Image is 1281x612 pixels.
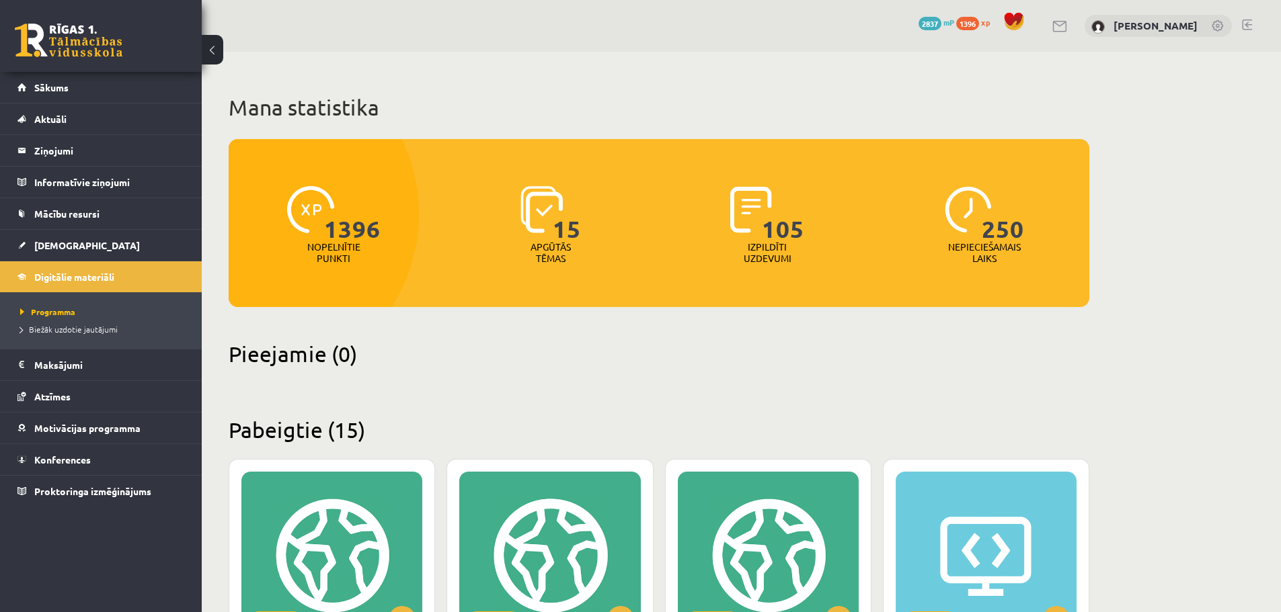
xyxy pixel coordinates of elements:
[15,24,122,57] a: Rīgas 1. Tālmācības vidusskola
[1114,19,1198,32] a: [PERSON_NAME]
[17,72,185,103] a: Sākums
[34,135,185,166] legend: Ziņojumi
[34,349,185,380] legend: Maksājumi
[762,186,804,241] span: 105
[919,17,954,28] a: 2837 mP
[34,271,114,283] span: Digitālie materiāli
[34,81,69,93] span: Sākums
[20,306,75,317] span: Programma
[287,186,334,233] img: icon-xp-0682a9bc20223a9ccc6f5883a126b849a74cddfe5390d2b41b4391c66f2066e7.svg
[324,186,381,241] span: 1396
[17,261,185,292] a: Digitālie materiāli
[17,135,185,166] a: Ziņojumi
[34,453,91,466] span: Konferences
[981,17,990,28] span: xp
[919,17,941,30] span: 2837
[20,323,188,335] a: Biežāk uzdotie jautājumi
[17,381,185,412] a: Atzīmes
[956,17,979,30] span: 1396
[17,412,185,443] a: Motivācijas programma
[34,239,140,251] span: [DEMOGRAPHIC_DATA]
[17,476,185,507] a: Proktoringa izmēģinājums
[20,306,188,318] a: Programma
[17,103,185,134] a: Aktuāli
[17,444,185,475] a: Konferences
[34,113,67,125] span: Aktuāli
[943,17,954,28] span: mP
[229,94,1089,121] h1: Mana statistika
[34,390,71,402] span: Atzīmes
[34,485,151,497] span: Proktoringa izmēģinājums
[956,17,997,28] a: 1396 xp
[525,241,577,264] p: Apgūtās tēmas
[307,241,360,264] p: Nopelnītie punkti
[741,241,793,264] p: Izpildīti uzdevumi
[34,167,185,198] legend: Informatīvie ziņojumi
[1091,20,1105,34] img: Gatis Pormalis
[948,241,1021,264] p: Nepieciešamais laiks
[982,186,1024,241] span: 250
[34,422,141,434] span: Motivācijas programma
[17,230,185,261] a: [DEMOGRAPHIC_DATA]
[17,349,185,380] a: Maksājumi
[229,417,1089,443] h2: Pabeigtie (15)
[520,186,563,233] img: icon-learned-topics-4a711ccc23c960034f471b6e78daf4a3bad4a20eaf4de84257b87e66633f6470.svg
[229,341,1089,367] h2: Pieejamie (0)
[17,167,185,198] a: Informatīvie ziņojumi
[20,324,118,335] span: Biežāk uzdotie jautājumi
[553,186,581,241] span: 15
[17,198,185,229] a: Mācību resursi
[730,186,772,233] img: icon-completed-tasks-ad58ae20a441b2904462921112bc710f1caf180af7a3daa7317a5a94f2d26646.svg
[945,186,992,233] img: icon-clock-7be60019b62300814b6bd22b8e044499b485619524d84068768e800edab66f18.svg
[34,208,100,220] span: Mācību resursi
